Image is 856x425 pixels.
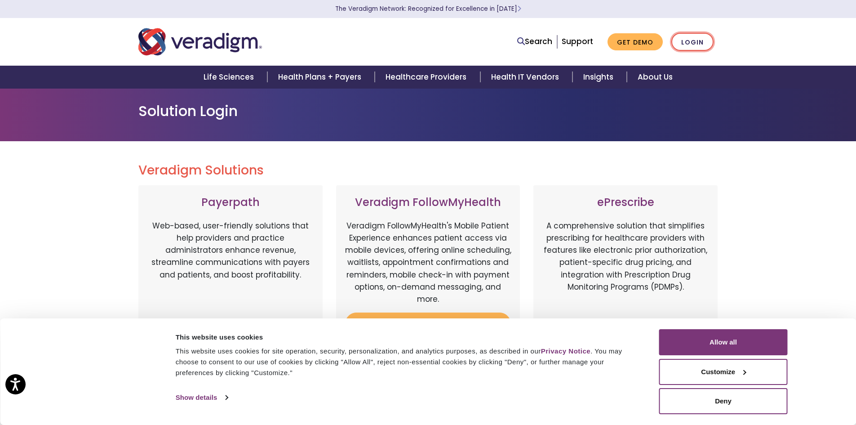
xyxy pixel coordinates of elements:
[335,4,521,13] a: The Veradigm Network: Recognized for Excellence in [DATE]Learn More
[517,4,521,13] span: Learn More
[671,33,714,51] a: Login
[147,220,314,314] p: Web-based, user-friendly solutions that help providers and practice administrators enhance revenu...
[541,347,590,355] a: Privacy Notice
[659,329,788,355] button: Allow all
[147,196,314,209] h3: Payerpath
[659,359,788,385] button: Customize
[345,196,511,209] h3: Veradigm FollowMyHealth
[627,66,683,89] a: About Us
[517,36,552,48] a: Search
[345,313,511,342] a: Login to Veradigm FollowMyHealth
[480,66,572,89] a: Health IT Vendors
[562,36,593,47] a: Support
[811,380,845,414] iframe: Drift Chat Widget
[608,33,663,51] a: Get Demo
[193,66,267,89] a: Life Sciences
[542,196,709,209] h3: ePrescribe
[176,346,639,378] div: This website uses cookies for site operation, security, personalization, and analytics purposes, ...
[138,103,718,120] h1: Solution Login
[375,66,480,89] a: Healthcare Providers
[138,27,262,57] img: Veradigm logo
[138,163,718,178] h2: Veradigm Solutions
[345,220,511,305] p: Veradigm FollowMyHealth's Mobile Patient Experience enhances patient access via mobile devices, o...
[267,66,375,89] a: Health Plans + Payers
[176,332,639,343] div: This website uses cookies
[572,66,627,89] a: Insights
[176,391,228,404] a: Show details
[542,220,709,314] p: A comprehensive solution that simplifies prescribing for healthcare providers with features like ...
[659,388,788,414] button: Deny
